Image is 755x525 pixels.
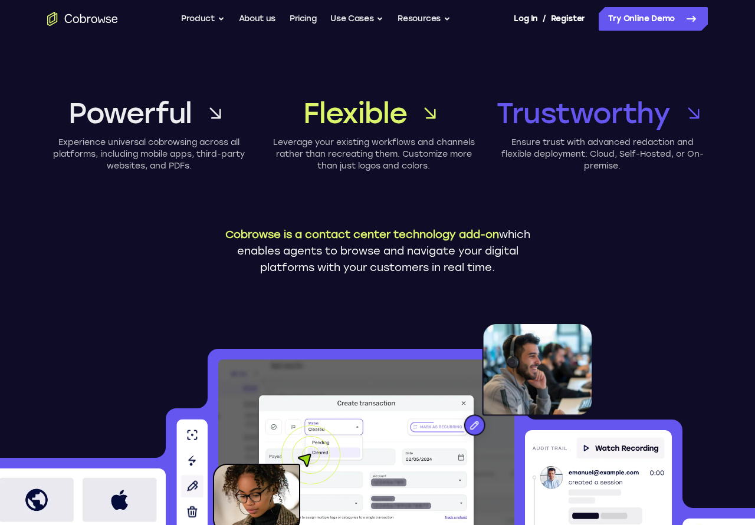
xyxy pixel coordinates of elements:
[599,7,708,31] a: Try Online Demo
[497,137,708,172] p: Ensure trust with advanced redaction and flexible deployment: Cloud, Self-Hosted, or On-premise.
[497,94,708,132] a: Trustworthy
[68,94,192,132] span: Powerful
[215,226,540,276] p: which enables agents to browse and navigate your digital platforms with your customers in real time.
[47,94,251,132] a: Powerful
[330,7,383,31] button: Use Cases
[239,7,275,31] a: About us
[47,137,251,172] p: Experience universal cobrowsing across all platforms, including mobile apps, third-party websites...
[398,7,451,31] button: Resources
[497,94,670,132] span: Trustworthy
[410,323,593,448] img: An agent with a headset
[272,137,475,172] p: Leverage your existing workflows and channels rather than recreating them. Customize more than ju...
[47,12,118,26] a: Go to the home page
[303,94,406,132] span: Flexible
[272,94,475,132] a: Flexible
[543,12,546,26] span: /
[225,228,499,241] span: Cobrowse is a contact center technology add-on
[181,7,225,31] button: Product
[551,7,585,31] a: Register
[290,7,317,31] a: Pricing
[514,7,537,31] a: Log In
